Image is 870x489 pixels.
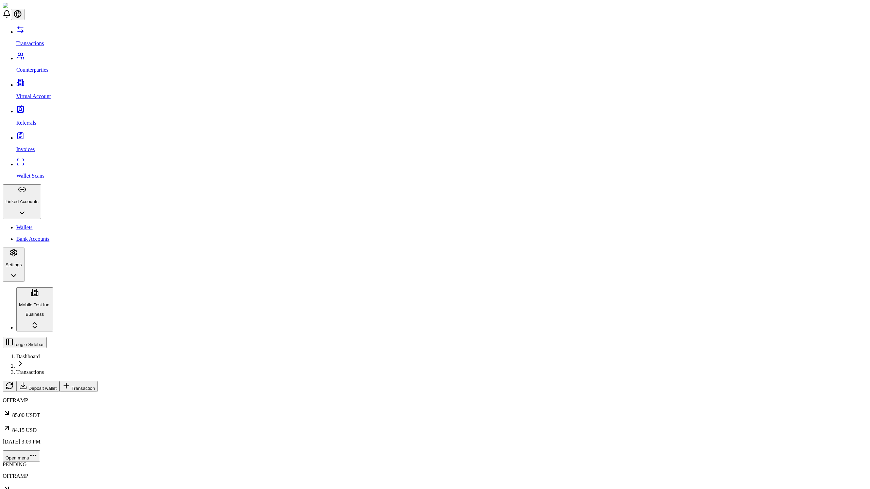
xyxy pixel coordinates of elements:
button: Toggle Sidebar [3,337,47,348]
a: Dashboard [16,354,40,359]
p: Counterparties [16,67,867,73]
a: Virtual Account [16,82,867,99]
a: Wallets [16,224,867,231]
a: Counterparties [16,55,867,73]
img: ShieldPay Logo [3,3,43,9]
nav: breadcrumb [3,354,867,375]
p: Invoices [16,146,867,152]
p: Transactions [16,40,867,47]
a: Wallet Scans [16,161,867,179]
span: Toggle Sidebar [14,342,44,347]
a: Referrals [16,108,867,126]
p: Mobile Test Inc. [19,302,50,307]
span: Open menu [5,455,29,460]
p: Settings [5,262,22,267]
a: Bank Accounts [16,236,867,242]
button: Transaction [59,381,98,392]
p: Wallet Scans [16,173,867,179]
p: Business [19,312,50,317]
a: Transactions [16,29,867,47]
button: Mobile Test Inc.Business [16,287,53,331]
button: Linked Accounts [3,184,41,219]
p: Referrals [16,120,867,126]
p: 85.00 USDT [3,409,867,418]
span: Deposit wallet [29,386,57,391]
button: Settings [3,248,24,282]
a: Transactions [16,369,44,375]
p: [DATE] 3:09 PM [3,439,867,445]
span: Transaction [71,386,95,391]
div: PENDING [3,461,867,468]
p: Linked Accounts [5,199,38,204]
button: Deposit wallet [16,381,59,392]
p: OFFRAMP [3,473,867,479]
p: 84.15 USD [3,424,867,433]
a: Invoices [16,135,867,152]
p: OFFRAMP [3,397,867,403]
button: Open menu [3,450,40,461]
p: Virtual Account [16,93,867,99]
